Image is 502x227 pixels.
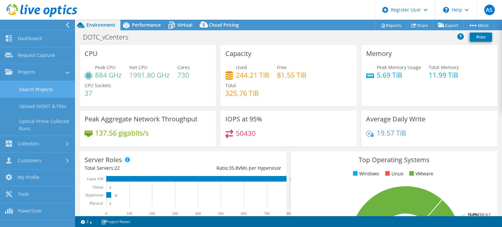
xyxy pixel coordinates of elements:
h3: Capacity [225,50,251,57]
a: Export [433,20,464,30]
a: Reports [375,20,407,30]
h3: Memory [366,50,392,57]
text: 600 [241,211,247,216]
li: VMware [408,170,433,177]
span: 22 [114,165,120,171]
svg: \n [443,7,449,13]
span: CPU Sockets [85,82,111,88]
span: Peak Memory Usage [377,64,421,70]
span: AS [484,5,495,15]
text: Virtual [92,185,104,189]
text: Hypervisor [86,193,103,197]
text: 100 [126,211,132,216]
a: Share [406,20,433,30]
h4: 50430 [236,130,256,137]
li: Linux [384,170,403,177]
span: Net CPU [129,64,147,70]
text: 0 [110,202,111,205]
h3: Server Roles [85,156,122,164]
h4: 19.57 TiB [377,129,406,137]
a: Print [470,33,492,42]
h4: 1991.80 GHz [129,71,170,79]
text: 800 [287,211,292,216]
h4: 730 [177,71,190,79]
span: Peak CPU [95,64,115,70]
span: Total [225,82,236,88]
h3: Average Daily Write [366,115,425,123]
h4: 11.99 TiB [429,71,459,79]
h3: Top Operating Systems [296,156,492,164]
h3: IOPS at 95% [225,115,262,123]
text: 500 [218,211,224,216]
div: Ratio: VMs per Hypervisor [183,164,281,172]
h4: 81.55 TiB [277,71,307,79]
span: Cores [177,64,190,70]
a: Project Notes [96,217,135,226]
span: 35.8 [229,165,238,171]
text: 0 [105,211,107,216]
text: 300 [172,211,178,216]
a: More [463,20,494,30]
text: 700 [264,211,270,216]
li: Windows [351,170,379,177]
h4: 244.21 TiB [236,71,269,79]
tspan: ESXi 6.7 [478,212,490,217]
h4: 325.76 TiB [225,89,259,97]
span: Cloud Pricing [209,22,239,28]
text: 0 [110,186,111,189]
h4: 5.69 TiB [377,71,421,79]
span: Free [277,64,287,70]
tspan: 13.6% [467,212,478,217]
h1: DOTC_vCenters [80,34,138,41]
h4: 137.56 gigabits/s [95,129,149,137]
h4: 884 GHz [95,71,122,79]
h3: Peak Aggregate Network Throughput [85,115,197,123]
div: Total Servers: [85,164,183,172]
text: 22 [114,194,117,197]
span: Environment [87,22,115,28]
h3: CPU [85,50,98,57]
h4: 37 [85,89,111,97]
span: Virtual [177,22,192,28]
text: Guest VM [87,177,103,181]
span: Used [236,64,247,70]
text: Physical [89,201,103,206]
text: 200 [149,211,155,216]
a: 2 [76,217,97,226]
span: Total Memory [429,64,459,70]
text: 400 [195,211,201,216]
span: Performance [132,22,161,28]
